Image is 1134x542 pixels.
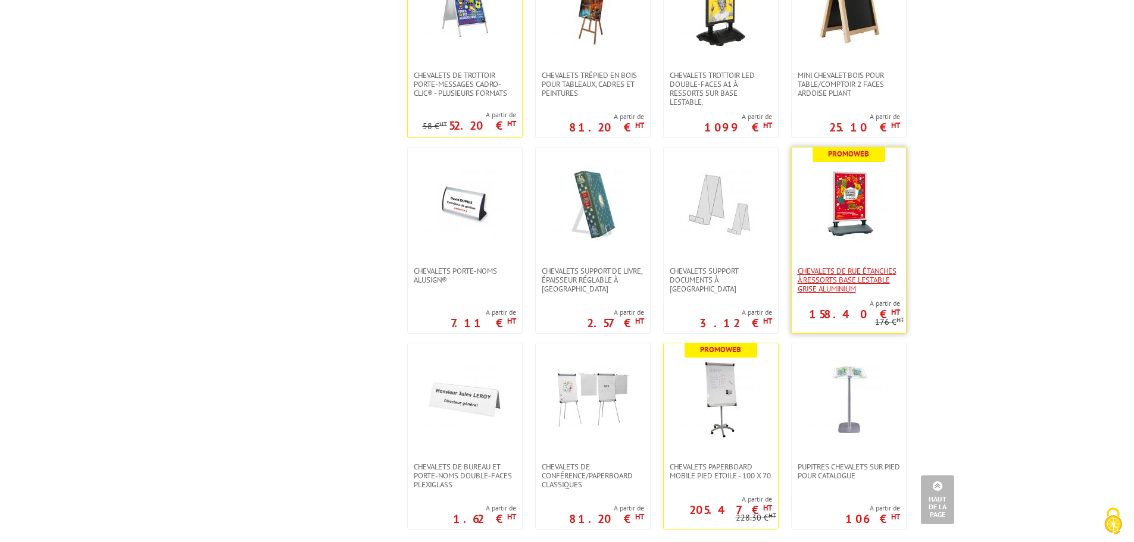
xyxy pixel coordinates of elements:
a: Chevalets porte-noms AluSign® [408,267,522,284]
span: Chevalets de bureau et porte-noms double-faces plexiglass [414,462,516,489]
sup: HT [507,316,516,326]
img: Chevalets de bureau et porte-noms double-faces plexiglass [426,361,504,438]
p: 106 € [845,515,900,522]
a: Chevalets Trépied en bois pour tableaux, cadres et peintures [536,71,650,98]
span: Chevalets Trottoir LED double-faces A1 à ressorts sur base lestable. [670,71,772,106]
b: Promoweb [828,149,869,159]
span: A partir de [829,112,900,121]
p: 1.62 € [453,515,516,522]
p: 81.20 € [569,515,644,522]
span: CHEVALETS SUPPORT DE LIVRE, ÉPAISSEUR RÉGLABLE À [GEOGRAPHIC_DATA] [542,267,644,293]
sup: HT [439,120,447,128]
img: CHEVALETS SUPPORT DE LIVRE, ÉPAISSEUR RÉGLABLE À POSER [554,165,632,243]
sup: HT [891,307,900,317]
span: A partir de [704,112,772,121]
p: 205.47 € [689,506,772,513]
sup: HT [635,512,644,522]
span: A partir de [845,503,900,513]
p: 7.11 € [451,319,516,327]
img: PUPITRES CHEVALETS SUR PIED POUR CATALOGUE [810,361,888,438]
a: CHEVALETS SUPPORT DE LIVRE, ÉPAISSEUR RÉGLABLE À [GEOGRAPHIC_DATA] [536,267,650,293]
sup: HT [769,511,776,519]
img: Chevalets de conférence/Paperboard Classiques [554,361,632,438]
img: Cookies (fenêtre modale) [1098,506,1128,536]
sup: HT [891,120,900,130]
sup: HT [507,118,516,129]
a: Haut de la page [921,475,954,524]
a: Chevalets Trottoir LED double-faces A1 à ressorts sur base lestable. [664,71,778,106]
span: A partir de [569,503,644,513]
sup: HT [763,503,772,513]
p: 25.10 € [829,124,900,131]
p: 158.40 € [809,311,900,318]
p: 228.30 € [736,513,776,522]
sup: HT [896,315,904,324]
img: Chevalets Paperboard Mobile Pied Etoile - 100 x 70 [682,361,760,438]
span: Chevalets de trottoir porte-messages Cadro-Clic® - Plusieurs formats [414,71,516,98]
a: CHEVALETS SUPPORT DOCUMENTS À [GEOGRAPHIC_DATA] [664,267,778,293]
span: A partir de [699,308,772,317]
sup: HT [635,120,644,130]
p: 176 € [875,318,904,327]
a: Chevalets de trottoir porte-messages Cadro-Clic® - Plusieurs formats [408,71,522,98]
p: 81.20 € [569,124,644,131]
sup: HT [635,316,644,326]
span: A partir de [569,112,644,121]
a: Chevalets de conférence/Paperboard Classiques [536,462,650,489]
p: 58 € [423,122,447,131]
span: Chevalets porte-noms AluSign® [414,267,516,284]
p: 3.12 € [699,319,772,327]
p: 1099 € [704,124,772,131]
img: CHEVALETS SUPPORT DOCUMENTS À POSER [682,165,760,243]
sup: HT [507,512,516,522]
button: Cookies (fenêtre modale) [1092,502,1134,542]
span: Chevalets de conférence/Paperboard Classiques [542,462,644,489]
img: Chevalets porte-noms AluSign® [426,165,504,243]
a: Chevalets de bureau et porte-noms double-faces plexiglass [408,462,522,489]
sup: HT [763,120,772,130]
p: 52.20 € [449,122,516,129]
span: A partir de [451,308,516,317]
span: CHEVALETS SUPPORT DOCUMENTS À [GEOGRAPHIC_DATA] [670,267,772,293]
span: Chevalets Paperboard Mobile Pied Etoile - 100 x 70 [670,462,772,480]
span: A partir de [664,494,772,504]
span: Chevalets de rue étanches à ressorts base lestable Grise Aluminium [798,267,900,293]
a: PUPITRES CHEVALETS SUR PIED POUR CATALOGUE [792,462,906,480]
span: PUPITRES CHEVALETS SUR PIED POUR CATALOGUE [798,462,900,480]
sup: HT [891,512,900,522]
span: A partir de [792,299,900,308]
span: A partir de [453,503,516,513]
sup: HT [763,316,772,326]
img: Chevalets de rue étanches à ressorts base lestable Grise Aluminium [810,165,888,243]
span: A partir de [423,110,516,120]
a: Mini Chevalet bois pour Table/comptoir 2 faces Ardoise Pliant [792,71,906,98]
span: Chevalets Trépied en bois pour tableaux, cadres et peintures [542,71,644,98]
a: Chevalets de rue étanches à ressorts base lestable Grise Aluminium [792,267,906,293]
span: A partir de [587,308,644,317]
a: Chevalets Paperboard Mobile Pied Etoile - 100 x 70 [664,462,778,480]
p: 2.57 € [587,319,644,327]
span: Mini Chevalet bois pour Table/comptoir 2 faces Ardoise Pliant [798,71,900,98]
b: Promoweb [700,344,741,355]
